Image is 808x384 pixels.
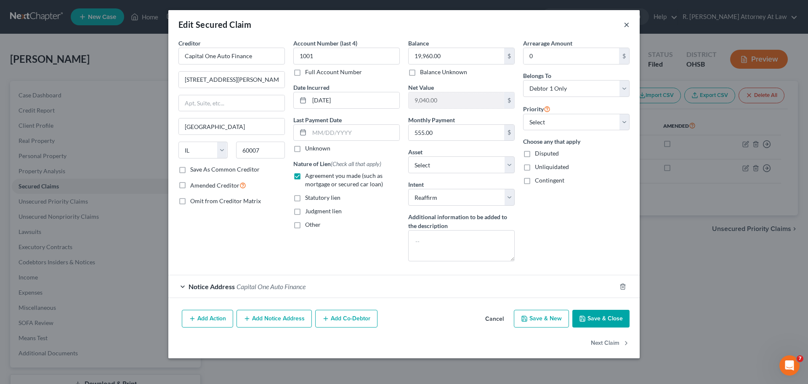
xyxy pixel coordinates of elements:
[408,180,424,189] label: Intent
[309,92,399,108] input: MM/DD/YYYY
[514,310,569,328] button: Save & New
[409,48,504,64] input: 0.00
[189,282,235,290] span: Notice Address
[624,19,630,30] button: ×
[523,137,630,146] label: Choose any that apply
[535,150,559,157] span: Disputed
[409,92,504,108] input: 0.00
[315,310,377,328] button: Add Co-Debtor
[408,212,515,230] label: Additional information to be added to the description
[305,194,340,201] span: Statutory lien
[190,182,239,189] span: Amended Creditor
[236,142,285,158] input: Enter zip...
[179,118,284,134] input: Enter city...
[408,83,434,92] label: Net Value
[504,48,514,64] div: $
[293,115,342,124] label: Last Payment Date
[309,125,399,141] input: MM/DD/YYYY
[237,282,306,290] span: Capital One Auto Finance
[293,83,330,92] label: Date Incurred
[179,72,284,88] input: Enter address...
[331,160,381,167] span: (Check all that apply)
[523,72,551,79] span: Belongs To
[619,48,629,64] div: $
[182,310,233,328] button: Add Action
[305,207,342,215] span: Judgment lien
[408,115,455,124] label: Monthly Payment
[237,310,312,328] button: Add Notice Address
[409,125,504,141] input: 0.00
[293,159,381,168] label: Nature of Lien
[779,355,800,376] iframe: Intercom live chat
[305,221,321,228] span: Other
[504,125,514,141] div: $
[179,95,284,111] input: Apt, Suite, etc...
[178,19,251,30] div: Edit Secured Claim
[305,172,383,188] span: Agreement you made (such as mortgage or secured car loan)
[408,39,429,48] label: Balance
[293,48,400,64] input: XXXX
[523,39,572,48] label: Arrearage Amount
[524,48,619,64] input: 0.00
[535,177,564,184] span: Contingent
[572,310,630,328] button: Save & Close
[305,68,362,76] label: Full Account Number
[535,163,569,170] span: Unliquidated
[591,334,630,352] button: Next Claim
[504,92,514,108] div: $
[190,165,260,174] label: Save As Common Creditor
[797,355,803,362] span: 7
[408,148,423,156] span: Asset
[293,39,357,48] label: Account Number (last 4)
[478,311,510,328] button: Cancel
[178,40,201,47] span: Creditor
[523,104,550,114] label: Priority
[190,197,261,204] span: Omit from Creditor Matrix
[420,68,467,76] label: Balance Unknown
[178,48,285,64] input: Search creditor by name...
[305,144,330,153] label: Unknown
